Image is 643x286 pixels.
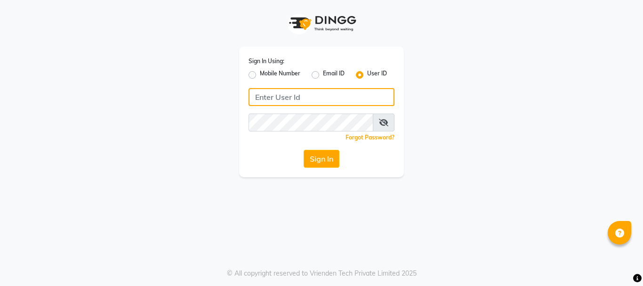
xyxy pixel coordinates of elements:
[249,114,373,131] input: Username
[249,57,284,65] label: Sign In Using:
[284,9,359,37] img: logo1.svg
[346,134,394,141] a: Forgot Password?
[304,150,339,168] button: Sign In
[367,69,387,81] label: User ID
[249,88,394,106] input: Username
[323,69,345,81] label: Email ID
[260,69,300,81] label: Mobile Number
